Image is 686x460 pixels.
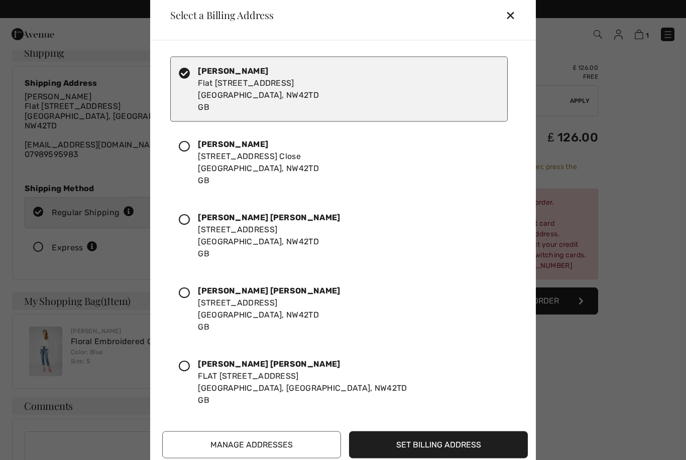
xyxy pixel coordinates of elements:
[198,212,340,222] strong: [PERSON_NAME] [PERSON_NAME]
[162,10,274,20] div: Select a Billing Address
[198,65,319,113] div: Flat [STREET_ADDRESS] [GEOGRAPHIC_DATA], NW42TD GB
[198,359,340,368] strong: [PERSON_NAME] [PERSON_NAME]
[198,139,268,148] strong: [PERSON_NAME]
[198,358,407,406] div: FLAT [STREET_ADDRESS] [GEOGRAPHIC_DATA], [GEOGRAPHIC_DATA], NW42TD GB
[505,5,524,26] div: ✕
[349,431,528,458] button: Set Billing Address
[198,285,340,295] strong: [PERSON_NAME] [PERSON_NAME]
[198,284,340,333] div: [STREET_ADDRESS] [GEOGRAPHIC_DATA], NW42TD GB
[198,211,340,259] div: [STREET_ADDRESS] [GEOGRAPHIC_DATA], NW42TD GB
[198,138,319,186] div: [STREET_ADDRESS] Close [GEOGRAPHIC_DATA], NW42TD GB
[162,431,341,458] button: Manage Addresses
[198,66,268,75] strong: [PERSON_NAME]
